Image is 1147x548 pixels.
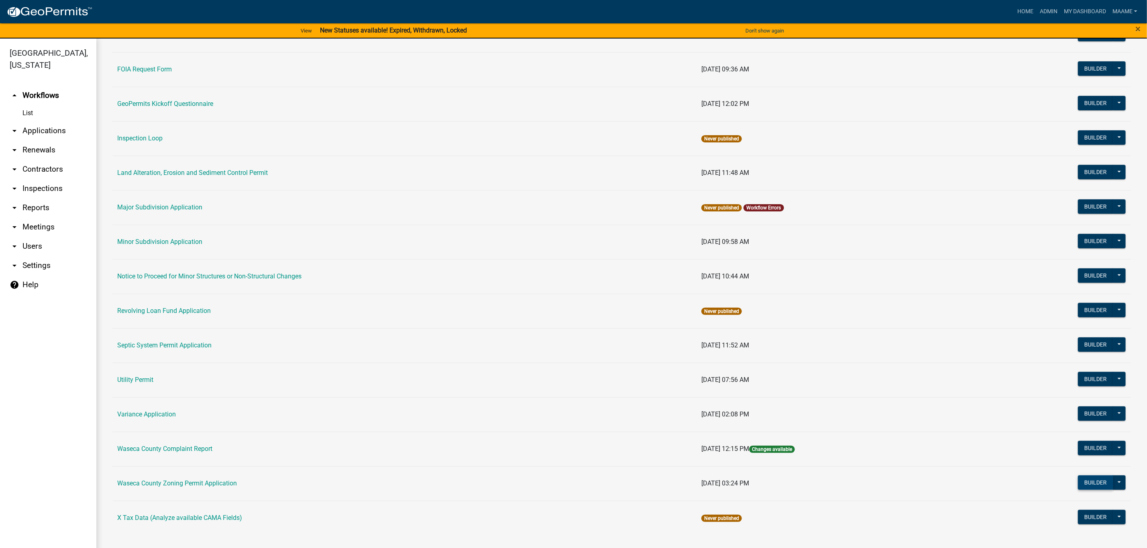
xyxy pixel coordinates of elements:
i: arrow_drop_down [10,126,19,136]
button: Close [1136,24,1141,34]
button: Builder [1078,268,1113,283]
a: Waseca County Zoning Permit Application [117,479,237,487]
button: Builder [1078,27,1113,41]
i: arrow_drop_down [10,242,19,251]
a: Home [1014,4,1037,19]
span: Never published [701,135,742,142]
a: Minor Subdivision Application [117,238,202,246]
a: Waseca County Complaint Report [117,445,212,453]
strong: New Statuses available! Expired, Withdrawn, Locked [320,26,467,34]
a: GeoPermits Kickoff Questionnaire [117,100,213,108]
button: Builder [1078,61,1113,76]
i: arrow_drop_down [10,203,19,213]
span: [DATE] 10:44 AM [701,272,749,280]
button: Builder [1078,475,1113,490]
i: arrow_drop_down [10,145,19,155]
a: Septic System Permit Application [117,341,212,349]
button: Builder [1078,96,1113,110]
a: X Tax Data (Analyze available CAMA Fields) [117,514,242,522]
button: Builder [1078,165,1113,179]
button: Builder [1078,337,1113,352]
button: Builder [1078,130,1113,145]
span: [DATE] 11:48 AM [701,169,749,177]
span: [DATE] 07:56 AM [701,376,749,384]
a: Admin [1037,4,1061,19]
span: [DATE] 09:36 AM [701,65,749,73]
i: arrow_drop_down [10,184,19,193]
a: Notice to Proceed for Minor Structures or Non-Structural Changes [117,272,302,280]
span: Never published [701,308,742,315]
span: [DATE] 12:02 PM [701,100,749,108]
i: help [10,280,19,290]
span: [DATE] 03:24 PM [701,479,749,487]
a: View [297,24,315,37]
button: Builder [1078,510,1113,524]
span: Never published [701,204,742,211]
a: Land Alteration, Erosion and Sediment Control Permit [117,169,268,177]
a: Maame [1109,4,1141,19]
i: arrow_drop_up [10,91,19,100]
i: arrow_drop_down [10,222,19,232]
i: arrow_drop_down [10,164,19,174]
span: Never published [701,515,742,522]
span: [DATE] 11:52 AM [701,341,749,349]
button: Builder [1078,406,1113,421]
a: FOIA Request Form [117,65,172,73]
button: Builder [1078,303,1113,317]
i: arrow_drop_down [10,261,19,270]
a: Revolving Loan Fund Application [117,307,211,315]
a: Inspection Loop [117,134,163,142]
span: × [1136,23,1141,35]
span: [DATE] 09:58 AM [701,238,749,246]
a: Utility Permit [117,376,153,384]
a: Major Subdivision Application [117,203,202,211]
button: Builder [1078,441,1113,455]
a: Workflow Errors [746,205,781,211]
button: Builder [1078,199,1113,214]
button: Builder [1078,234,1113,248]
button: Builder [1078,372,1113,386]
span: Changes available [749,446,795,453]
a: Variance Application [117,410,176,418]
a: My Dashboard [1061,4,1109,19]
button: Don't show again [742,24,787,37]
span: [DATE] 02:08 PM [701,410,749,418]
span: [DATE] 12:15 PM [701,445,749,453]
